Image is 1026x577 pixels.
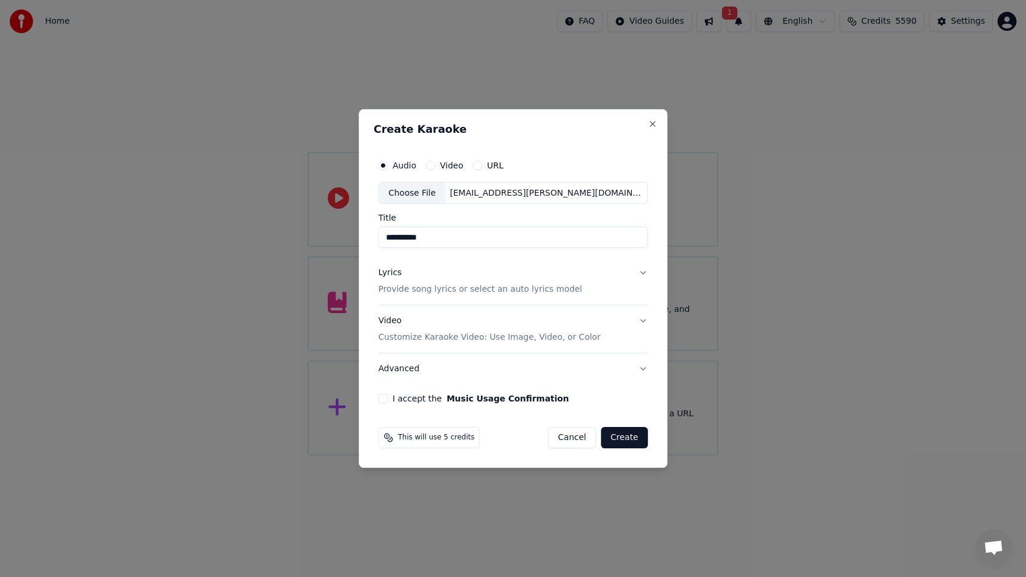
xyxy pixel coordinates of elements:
button: VideoCustomize Karaoke Video: Use Image, Video, or Color [378,306,648,353]
span: This will use 5 credits [398,433,474,442]
h2: Create Karaoke [373,124,653,135]
button: Create [601,427,648,448]
p: Customize Karaoke Video: Use Image, Video, or Color [378,331,600,343]
p: Provide song lyrics or select an auto lyrics model [378,284,582,296]
label: URL [487,161,503,170]
label: Title [378,214,648,222]
button: LyricsProvide song lyrics or select an auto lyrics model [378,258,648,305]
label: Video [440,161,463,170]
div: [EMAIL_ADDRESS][PERSON_NAME][DOMAIN_NAME]/Shared drives/Sing King G Drive/Filemaker/CPT_Tracks/Ne... [445,187,647,199]
button: Advanced [378,353,648,384]
label: I accept the [392,394,569,403]
label: Audio [392,161,416,170]
div: Lyrics [378,267,401,279]
button: I accept the [446,394,569,403]
div: Video [378,315,600,344]
div: Choose File [379,183,445,204]
button: Cancel [548,427,596,448]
